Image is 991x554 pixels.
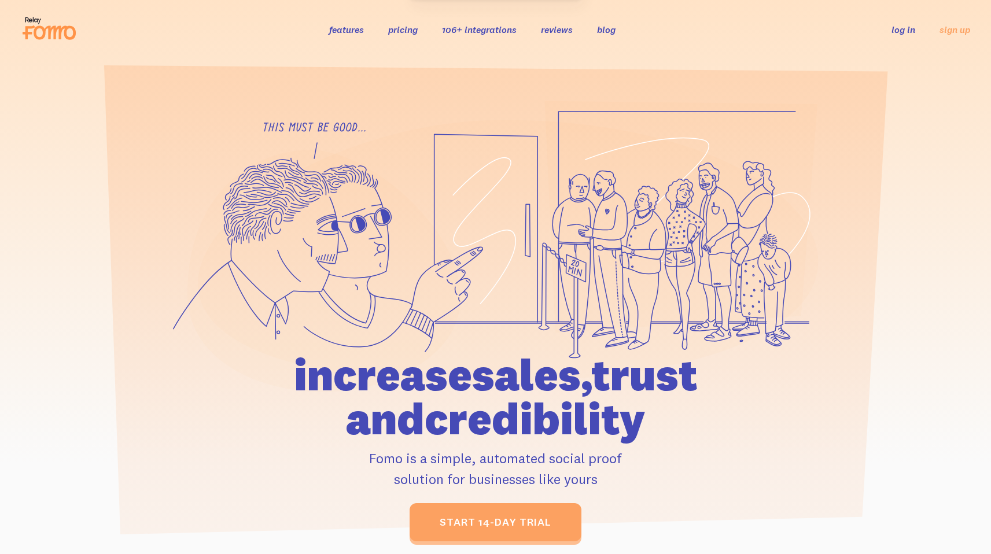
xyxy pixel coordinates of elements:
[541,24,573,35] a: reviews
[410,503,581,541] a: start 14-day trial
[228,353,764,441] h1: increase sales, trust and credibility
[329,24,364,35] a: features
[228,448,764,489] p: Fomo is a simple, automated social proof solution for businesses like yours
[388,24,418,35] a: pricing
[442,24,517,35] a: 106+ integrations
[940,24,970,36] a: sign up
[891,24,915,35] a: log in
[597,24,616,35] a: blog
